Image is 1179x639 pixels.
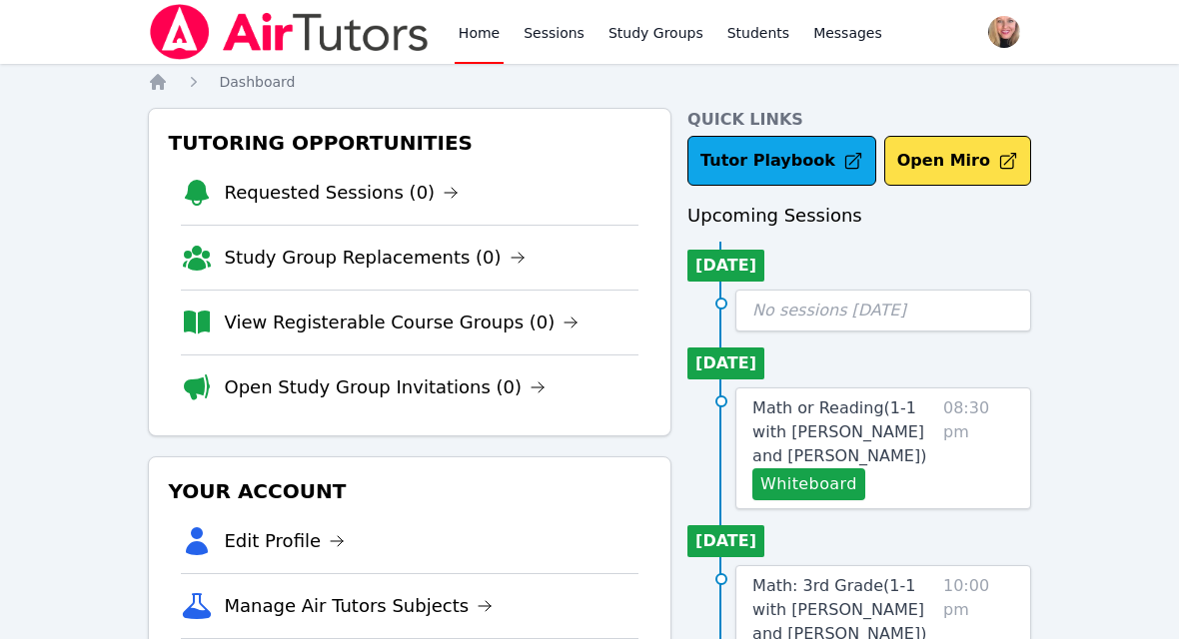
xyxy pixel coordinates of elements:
[148,4,431,60] img: Air Tutors
[752,396,935,468] a: Math or Reading(1-1 with [PERSON_NAME] and [PERSON_NAME])
[148,72,1032,92] nav: Breadcrumb
[687,525,764,557] li: [DATE]
[165,125,655,161] h3: Tutoring Opportunities
[687,202,1031,230] h3: Upcoming Sessions
[225,179,460,207] a: Requested Sessions (0)
[220,74,296,90] span: Dashboard
[813,23,882,43] span: Messages
[225,373,547,401] a: Open Study Group Invitations (0)
[687,347,764,379] li: [DATE]
[165,473,655,509] h3: Your Account
[884,136,1031,186] button: Open Miro
[225,592,494,620] a: Manage Air Tutors Subjects
[752,398,926,465] span: Math or Reading ( 1-1 with [PERSON_NAME] and [PERSON_NAME] )
[687,136,876,186] a: Tutor Playbook
[752,468,865,500] button: Whiteboard
[687,108,1031,132] h4: Quick Links
[943,396,1015,500] span: 08:30 pm
[225,244,526,272] a: Study Group Replacements (0)
[687,250,764,282] li: [DATE]
[752,301,906,319] span: No sessions [DATE]
[225,527,346,555] a: Edit Profile
[220,72,296,92] a: Dashboard
[225,309,580,336] a: View Registerable Course Groups (0)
